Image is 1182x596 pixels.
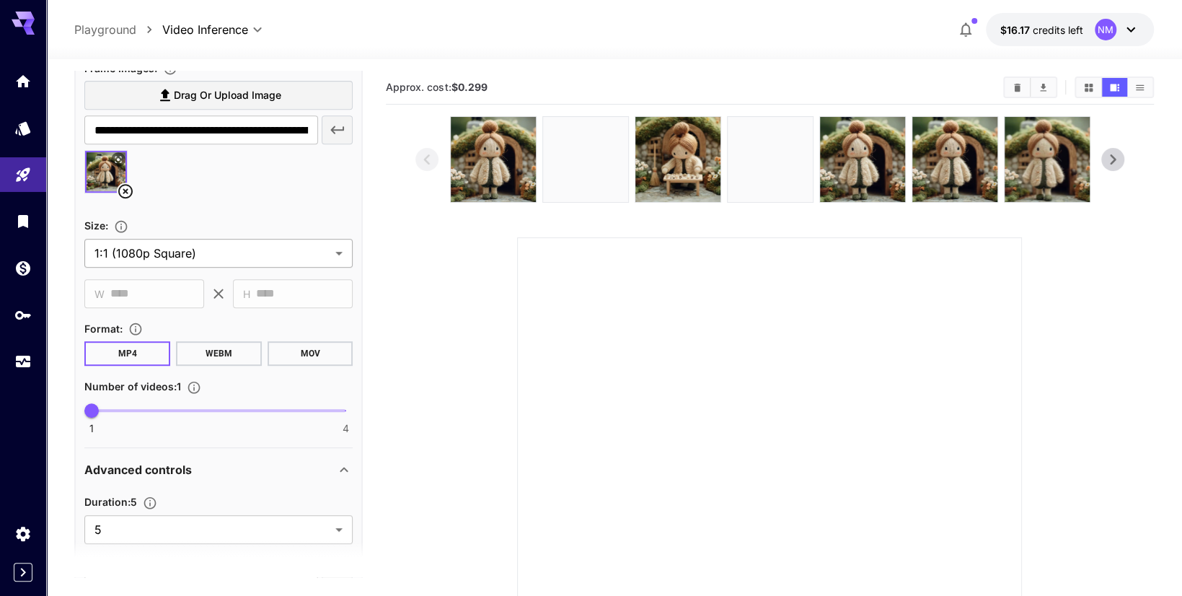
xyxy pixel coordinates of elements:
div: Advanced controls [84,452,353,487]
span: Number of videos : 1 [84,380,181,393]
span: 5 [94,521,330,538]
b: $0.299 [451,81,487,93]
div: Models [14,119,32,137]
img: MyaY58AAAAASUVORK5CYII= [635,117,720,202]
div: $16.17401 [1000,22,1083,38]
span: credits left [1033,24,1083,36]
a: Playground [74,21,136,38]
img: A6z943QV6PaiAAAAAElFTkSuQmCC [912,117,997,202]
button: MP4 [84,341,170,366]
span: Frame Images : [84,62,157,74]
span: Size : [84,219,108,232]
img: APN44woWgnx5AAAAAElFTkSuQmCC [820,117,905,202]
div: Show media in grid viewShow media in video viewShow media in list view [1075,76,1154,98]
button: Specify how many videos to generate in a single request. Each video generation will be charged se... [181,380,207,395]
div: Playground [14,166,32,184]
div: Wallet [14,259,32,277]
button: MOV [268,341,353,366]
span: Duration : 5 [84,496,137,508]
span: 1 [89,421,94,436]
label: Drag or upload image [84,81,353,110]
div: API Keys [14,306,32,324]
button: Show media in list view [1127,78,1152,97]
span: $16.17 [1000,24,1033,36]
div: Usage [14,353,32,371]
span: 4 [343,421,349,436]
div: NM [1095,19,1116,40]
img: A4KE+z0UCUx0AAAAAElFTkSuQmCC [451,117,536,202]
span: Format : [84,323,123,335]
span: W [94,286,105,302]
span: Approx. cost: [386,81,487,93]
button: WEBM [176,341,262,366]
span: Drag or upload image [174,87,281,105]
button: Clear All [1005,78,1030,97]
button: Adjust the dimensions of the generated image by specifying its width and height in pixels, or sel... [108,219,134,234]
img: QIAAAQIECBAgQIAAAQIECBCIBQSYGNg8AQIECBAgQIAAAQIECBAgQECA8QMECBAgQIAAAQIECBAgQIAAgVhAgImBzRMgQIAAA... [543,117,628,202]
button: Set the number of duration [137,496,163,510]
span: H [243,286,250,302]
img: QIAAAQIECBAgQIAAAQIECBCIBQSYGNg8AQIECBAgQIAAAQIECBAgQECA8QMECBAgQIAAAQIECBAgQIAAgVhAgImBzRMgQIAAA... [728,117,813,202]
span: 1:1 (1080p Square) [94,245,330,262]
nav: breadcrumb [74,21,162,38]
button: Show media in grid view [1076,78,1101,97]
div: Home [14,72,32,90]
div: Clear AllDownload All [1003,76,1057,98]
button: Choose the file format for the output video. [123,322,149,336]
img: AYLxGwkNVcSkAAAAAElFTkSuQmCC [1005,117,1090,202]
button: $16.17401NM [986,13,1154,46]
span: Video Inference [162,21,248,38]
div: Library [14,212,32,230]
button: Show media in video view [1102,78,1127,97]
button: Download All [1031,78,1056,97]
p: Advanced controls [84,461,192,478]
div: Settings [14,525,32,543]
button: Expand sidebar [14,563,32,582]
